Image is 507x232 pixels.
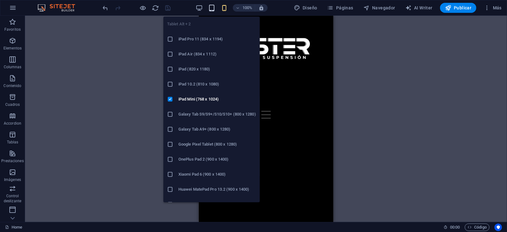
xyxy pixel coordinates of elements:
span: Código [468,224,487,231]
h6: Xiaomi Pad 6 (900 x 1400) [178,171,256,178]
button: Haz clic para salir del modo de previsualización y seguir editando [139,4,147,12]
h6: Huawei MatePad Pro 13.2 (900 x 1400) [178,186,256,193]
span: Publicar [445,5,472,11]
h6: 100% [242,4,252,12]
button: Diseño [291,3,320,13]
h6: Galaxy Tab A9+ (800 x 1280) [178,126,256,133]
button: Páginas [325,3,356,13]
h6: iPad Pro 11 (834 x 1194) [178,35,256,43]
button: Publicar [440,3,477,13]
div: Diseño (Ctrl+Alt+Y) [291,3,320,13]
p: Favoritos [4,27,21,32]
h6: Google Pixel Tablet (800 x 1280) [178,141,256,148]
p: Accordion [4,121,21,126]
span: 00 00 [450,224,460,231]
span: Diseño [294,5,317,11]
button: 100% [233,4,255,12]
h6: iPad 10.2 (810 x 1080) [178,80,256,88]
p: Cuadros [5,102,20,107]
span: Navegador [363,5,395,11]
h6: iPad Air (834 x 1112) [178,50,256,58]
p: Elementos [3,46,22,51]
button: Más [481,3,504,13]
h6: Tiempo de la sesión [443,224,460,231]
button: Código [465,224,489,231]
h6: Galaxy Tab S9/S9+/S10/S10+ (800 x 1280) [178,111,256,118]
p: Columnas [4,64,22,70]
button: undo [102,4,109,12]
button: AI Writer [403,3,435,13]
img: Editor Logo [36,4,83,12]
button: reload [152,4,159,12]
button: Navegador [361,3,398,13]
p: Contenido [3,83,21,88]
span: : [454,225,455,229]
span: Más [484,5,502,11]
i: Volver a cargar página [152,4,159,12]
p: Tablas [7,140,18,145]
h6: iPad (820 x 1180) [178,65,256,73]
h6: OnePlus Pad 2 (900 x 1400) [178,156,256,163]
h6: Huawei MatePad mini (600 x 1024) [178,201,256,208]
i: Deshacer: Cambiar eje principal (Ctrl+Z) [102,4,109,12]
span: Páginas [327,5,353,11]
p: Prestaciones [1,158,23,163]
h6: iPad Mini (768 x 1024) [178,95,256,103]
p: Imágenes [4,177,21,182]
button: Usercentrics [494,224,502,231]
span: AI Writer [405,5,433,11]
a: Haz clic para cancelar la selección y doble clic para abrir páginas [5,224,22,231]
